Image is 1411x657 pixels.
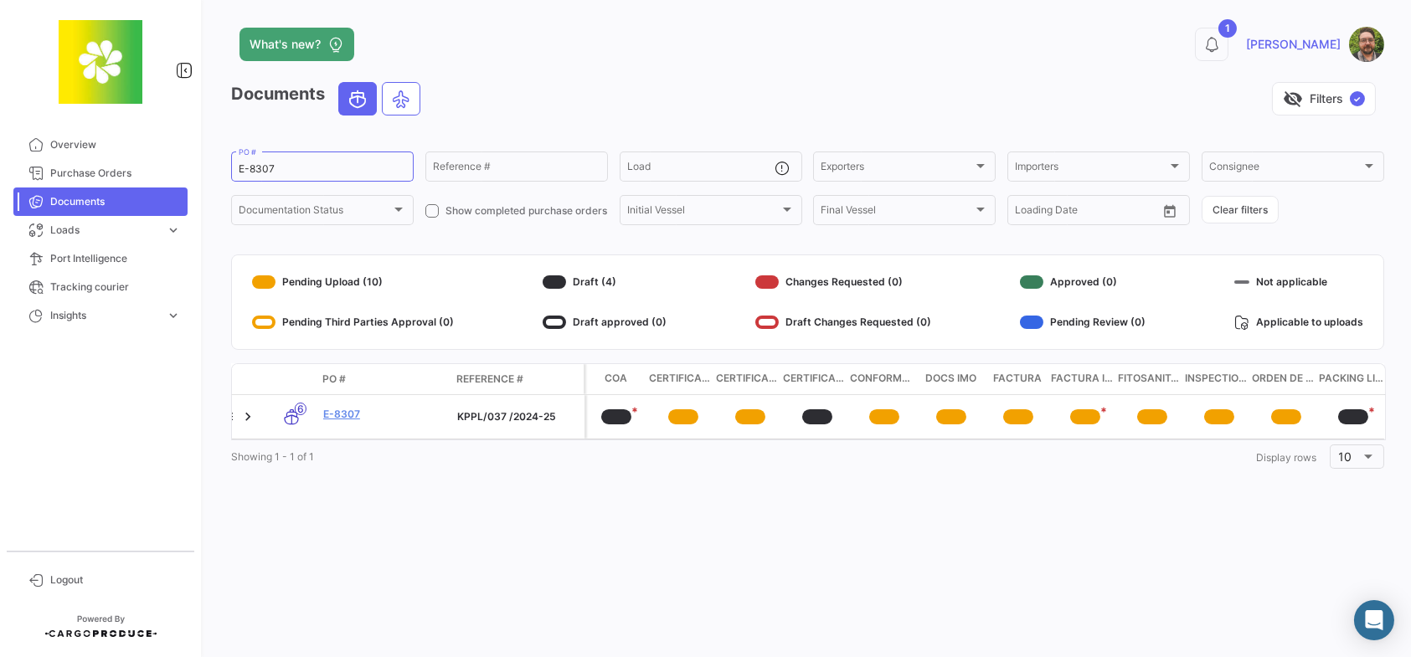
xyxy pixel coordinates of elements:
datatable-header-cell: Factura Interna [1051,364,1118,394]
button: Air [383,83,420,115]
a: Expand/Collapse Row [239,408,256,425]
button: Ocean [339,83,376,115]
div: Approved (0) [1020,269,1146,295]
span: Initial Vessel [627,207,780,218]
div: Pending Third Parties Approval (0) [252,309,454,336]
div: Draft approved (0) [543,309,667,336]
datatable-header-cell: Certificado Organico [649,364,716,394]
datatable-header-cell: Fitosanitario [1118,364,1185,394]
span: Documents [50,194,181,209]
h3: Documents [231,82,425,115]
span: Overview [50,137,181,152]
datatable-header-cell: Factura [984,364,1051,394]
datatable-header-cell: Packing List [1319,364,1386,394]
a: E-8307 [323,407,444,422]
span: Fitosanitario [1118,371,1185,388]
button: Clear filters [1202,196,1279,223]
span: What's new? [250,36,321,53]
input: To [1050,207,1118,218]
span: Final Vessel [821,207,973,218]
a: Port Intelligence [13,244,188,273]
span: Showing 1 - 1 of 1 [231,450,314,463]
span: 6 [295,403,306,415]
span: visibility_off [1283,89,1303,109]
datatable-header-cell: PO # [316,365,450,393]
span: Conformance Certificate [850,371,917,388]
span: Factura Interna [1051,371,1118,388]
span: [PERSON_NAME] [1246,36,1341,53]
input: From [1015,207,1038,218]
datatable-header-cell: COA [582,364,649,394]
datatable-header-cell: Conformance Certificate [850,364,917,394]
div: KPPL/037 /2024-25 [457,409,578,424]
span: Exporters [821,163,973,175]
span: Certificado de Fumigacion [716,371,783,388]
div: Not applicable [1234,269,1363,295]
span: Insights [50,308,159,323]
span: COA [605,371,627,388]
span: Display rows [1256,451,1316,464]
span: Docs IMO [925,371,976,388]
span: Certificado de Origen [783,371,850,388]
a: Purchase Orders [13,159,188,187]
span: expand_more [166,308,181,323]
datatable-header-cell: Certificado de Fumigacion [716,364,783,394]
a: Overview [13,131,188,159]
img: 8664c674-3a9e-46e9-8cba-ffa54c79117b.jfif [59,20,142,104]
div: Pending Upload (10) [252,269,454,295]
span: Importers [1015,163,1167,175]
a: Tracking courier [13,273,188,301]
datatable-header-cell: Certificado de Origen [783,364,850,394]
div: Abrir Intercom Messenger [1354,600,1394,640]
span: Purchase Orders [50,166,181,181]
datatable-header-cell: Reference # [450,365,584,393]
span: ✓ [1350,91,1365,106]
datatable-header-cell: Orden de Despacho [1252,364,1319,394]
a: Documents [13,187,188,216]
div: Pending Review (0) [1020,309,1146,336]
datatable-header-cell: Docs IMO [917,364,984,394]
span: PO # [322,372,346,387]
span: Logout [50,572,181,588]
span: Tracking courier [50,280,181,295]
span: Orden de Despacho [1252,371,1319,388]
div: Changes Requested (0) [755,269,931,295]
div: Applicable to uploads [1234,309,1363,336]
span: Show completed purchase orders [445,203,607,218]
span: Loads [50,223,159,238]
span: expand_more [166,223,181,238]
span: Inspection Certificate [1185,371,1252,388]
button: What's new? [239,28,354,61]
div: Draft (4) [543,269,667,295]
span: Certificado Organico [649,371,716,388]
span: Packing List [1319,371,1386,388]
span: 10 [1339,449,1352,464]
span: Factura [993,371,1042,388]
span: Consignee [1209,163,1362,175]
div: Draft Changes Requested (0) [755,309,931,336]
button: visibility_offFilters✓ [1272,82,1376,115]
span: Reference # [456,372,523,387]
img: SR.jpg [1349,27,1384,62]
span: Port Intelligence [50,251,181,266]
datatable-header-cell: Inspection Certificate [1185,364,1252,394]
button: Open calendar [1157,198,1182,223]
datatable-header-cell: Transport mode [265,372,316,386]
span: Documentation Status [239,207,391,218]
